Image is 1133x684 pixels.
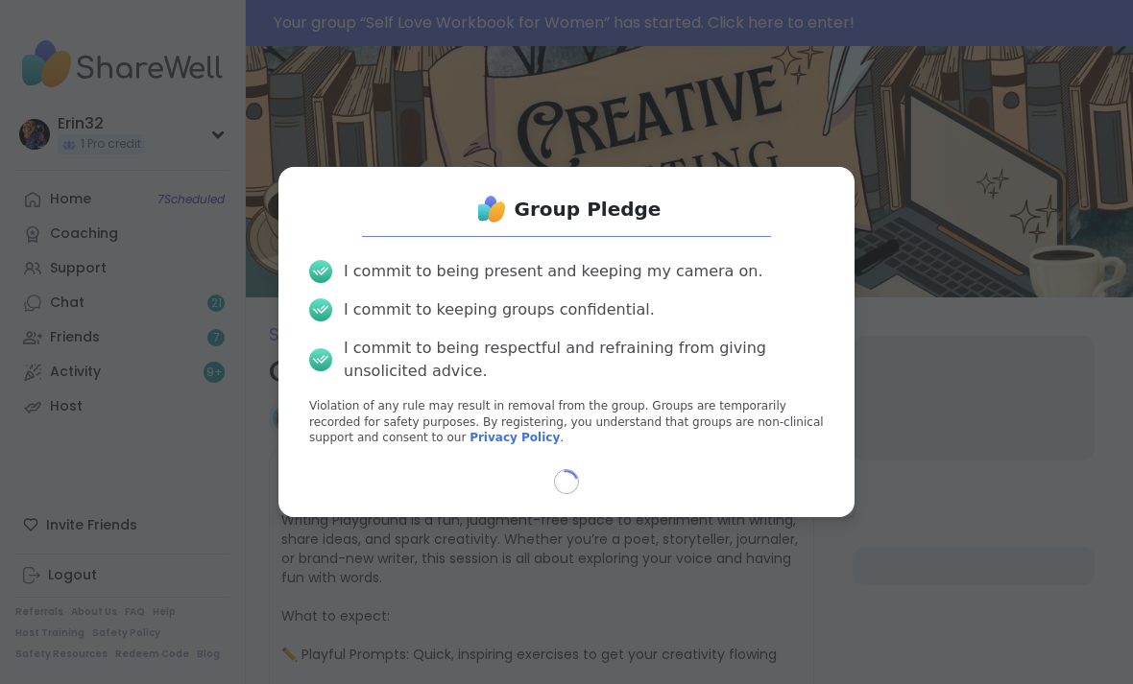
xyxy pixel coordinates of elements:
img: ShareWell Logo [472,190,511,228]
a: Privacy Policy [470,431,560,444]
h1: Group Pledge [515,196,662,223]
p: Violation of any rule may result in removal from the group. Groups are temporarily recorded for s... [309,398,824,446]
div: I commit to being respectful and refraining from giving unsolicited advice. [344,337,824,383]
div: I commit to being present and keeping my camera on. [344,260,762,283]
div: I commit to keeping groups confidential. [344,298,655,321]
